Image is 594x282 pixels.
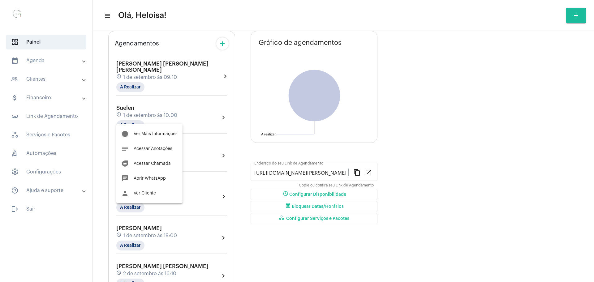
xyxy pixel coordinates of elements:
span: Acessar Chamada [134,161,171,166]
mat-icon: duo [121,160,129,167]
span: Ver Cliente [134,191,156,195]
mat-icon: person [121,190,129,197]
mat-icon: notes [121,145,129,152]
span: Ver Mais Informações [134,132,178,136]
mat-icon: chat [121,175,129,182]
mat-icon: info [121,130,129,138]
span: Acessar Anotações [134,147,172,151]
span: Abrir WhatsApp [134,176,166,181]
